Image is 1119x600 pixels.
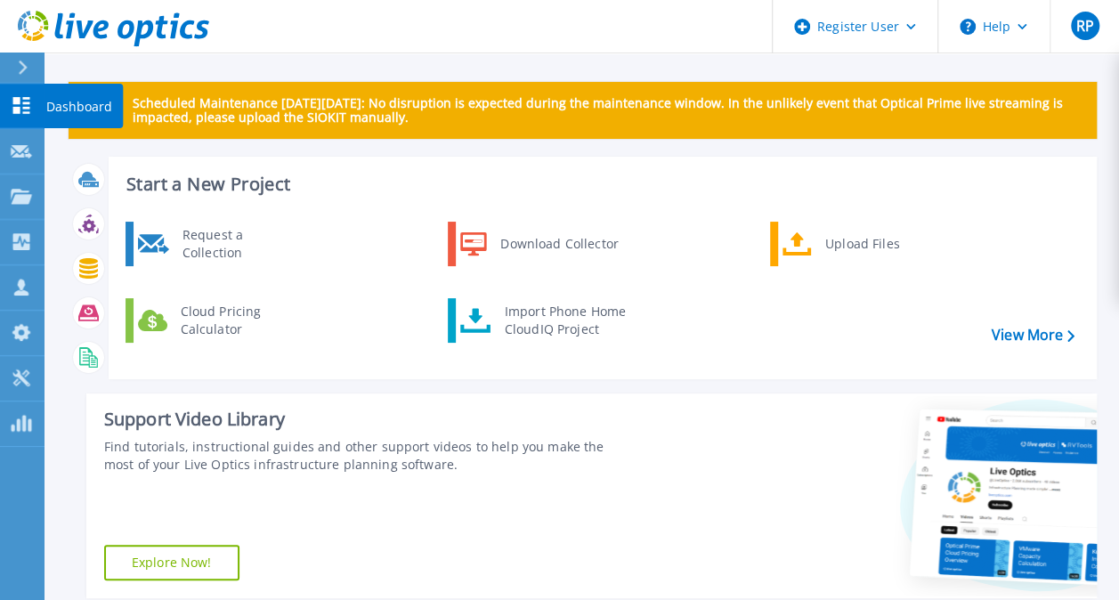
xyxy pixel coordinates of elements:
div: Import Phone Home CloudIQ Project [496,303,635,338]
a: Request a Collection [126,222,308,266]
a: Cloud Pricing Calculator [126,298,308,343]
div: Support Video Library [104,408,629,431]
span: RP [1075,19,1093,33]
p: Dashboard [46,84,112,130]
a: Upload Files [770,222,953,266]
a: View More [992,327,1074,344]
div: Download Collector [491,226,626,262]
div: Upload Files [816,226,948,262]
a: Explore Now! [104,545,239,580]
h3: Start a New Project [126,174,1074,194]
a: Download Collector [448,222,630,266]
div: Request a Collection [174,226,304,262]
div: Cloud Pricing Calculator [172,303,304,338]
div: Find tutorials, instructional guides and other support videos to help you make the most of your L... [104,438,629,474]
p: Scheduled Maintenance [DATE][DATE]: No disruption is expected during the maintenance window. In t... [133,96,1083,125]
